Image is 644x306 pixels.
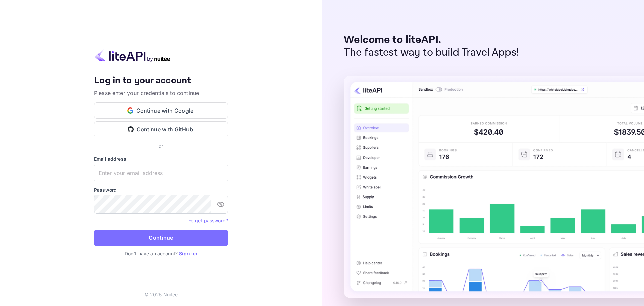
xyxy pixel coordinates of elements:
img: liteapi [94,49,171,62]
p: © 2025 Nuitee [144,291,178,298]
input: Enter your email address [94,164,228,182]
p: The fastest way to build Travel Apps! [344,46,519,59]
p: Please enter your credentials to continue [94,89,228,97]
p: or [159,143,163,150]
button: Continue with GitHub [94,121,228,137]
label: Password [94,186,228,193]
button: Continue with Google [94,102,228,119]
button: Continue [94,230,228,246]
p: Don't have an account? [94,250,228,257]
label: Email address [94,155,228,162]
a: Sign up [179,251,197,256]
p: Welcome to liteAPI. [344,34,519,46]
a: Forget password? [188,218,228,223]
h4: Log in to your account [94,75,228,87]
button: toggle password visibility [214,198,227,211]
